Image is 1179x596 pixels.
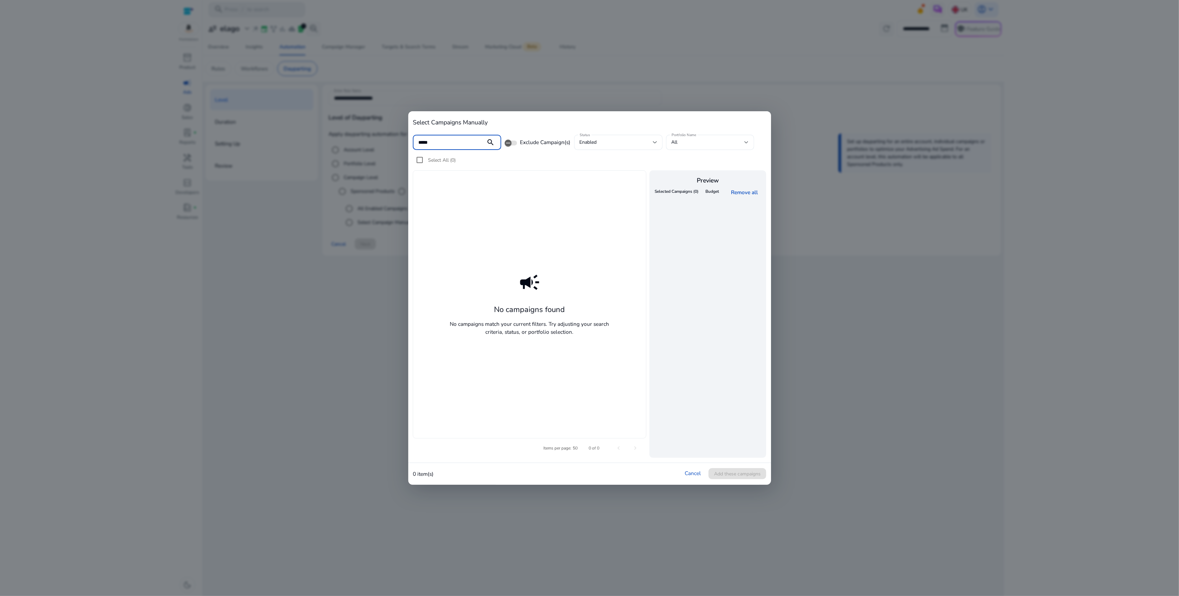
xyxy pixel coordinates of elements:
h3: No campaigns found [494,305,565,314]
mat-icon: search [483,138,499,146]
h4: Preview [653,177,763,184]
div: Items per page: [543,445,571,451]
th: Budget [701,187,723,198]
span: Select All (0) [428,157,456,163]
a: Remove all [731,189,761,196]
p: No campaigns match your current filters. Try adjusting your search criteria, status, or portfolio... [445,320,615,336]
mat-label: Portfolio Name [672,133,696,138]
a: Cancel [685,470,701,477]
div: 0 of 0 [589,445,599,451]
div: 50 [573,445,578,451]
p: 0 item(s) [413,470,434,478]
mat-icon: campaign [518,271,541,294]
mat-label: Status [580,133,590,138]
th: Selected Campaigns (0) [653,187,700,198]
h4: Select Campaigns Manually [413,119,767,126]
span: Exclude Campaign(s) [520,139,571,146]
span: enabled [580,139,597,145]
span: All [672,139,678,145]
